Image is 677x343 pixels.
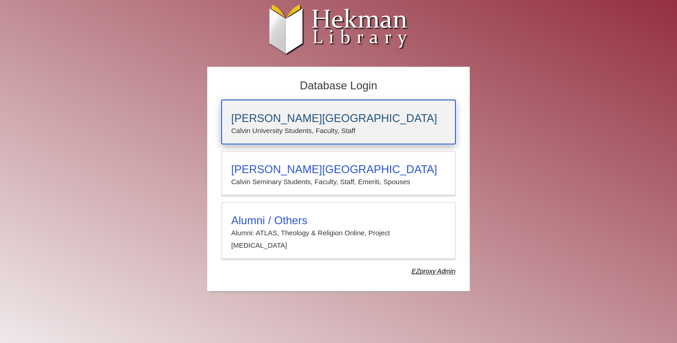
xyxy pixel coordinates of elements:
[222,151,455,195] a: [PERSON_NAME][GEOGRAPHIC_DATA]Calvin Seminary Students, Faculty, Staff, Emeriti, Spouses
[231,125,446,137] p: Calvin University Students, Faculty, Staff
[231,176,446,188] p: Calvin Seminary Students, Faculty, Staff, Emeriti, Spouses
[231,227,446,251] p: Alumni: ATLAS, Theology & Religion Online, Project [MEDICAL_DATA]
[222,100,455,144] a: [PERSON_NAME][GEOGRAPHIC_DATA]Calvin University Students, Faculty, Staff
[412,267,455,275] dfn: Use Alumni login
[231,112,446,125] h3: [PERSON_NAME][GEOGRAPHIC_DATA]
[217,76,460,95] h2: Database Login
[231,214,446,227] h3: Alumni / Others
[231,163,446,176] h3: [PERSON_NAME][GEOGRAPHIC_DATA]
[231,214,446,251] summary: Alumni / OthersAlumni: ATLAS, Theology & Religion Online, Project [MEDICAL_DATA]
